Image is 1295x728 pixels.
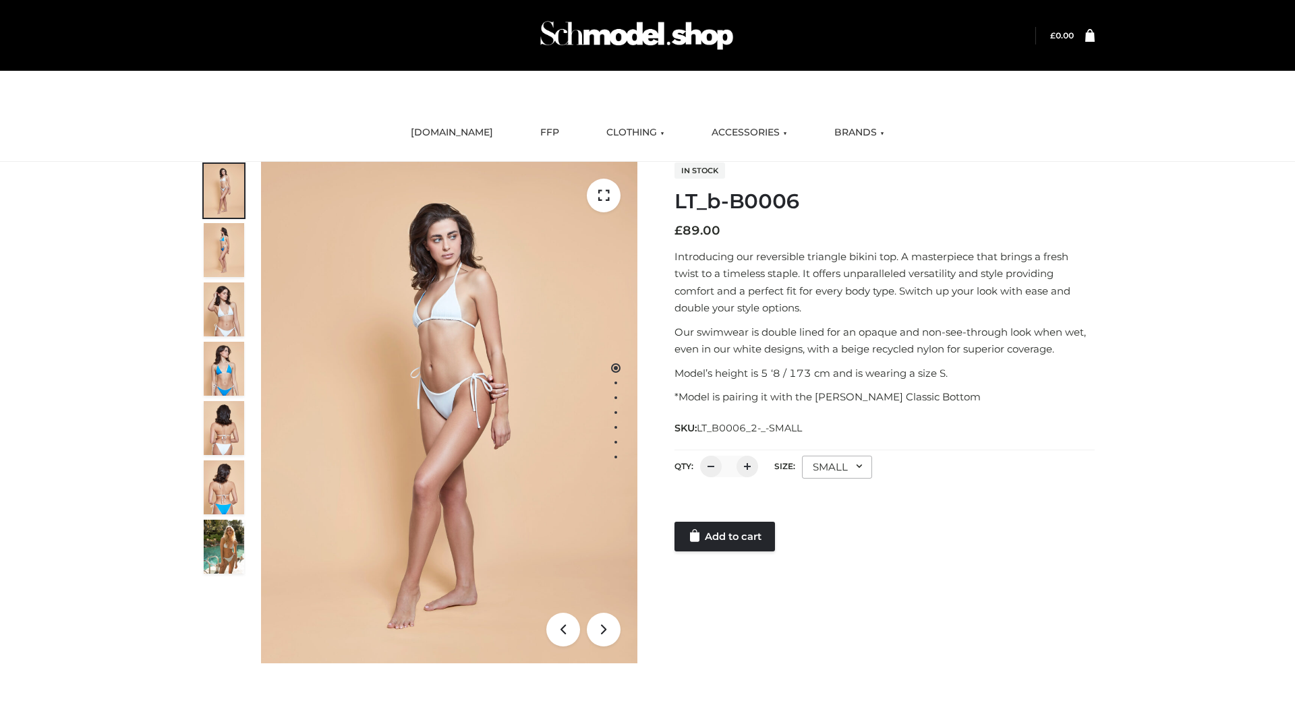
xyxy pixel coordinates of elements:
[674,189,1095,214] h1: LT_b-B0006
[674,388,1095,406] p: *Model is pairing it with the [PERSON_NAME] Classic Bottom
[674,522,775,551] a: Add to cart
[774,461,795,471] label: Size:
[204,460,244,514] img: ArielClassicBikiniTop_CloudNine_AzureSky_OW114ECO_8-scaled.jpg
[674,248,1095,317] p: Introducing our reversible triangle bikini top. A masterpiece that brings a fresh twist to a time...
[536,9,738,62] img: Schmodel Admin 964
[674,365,1095,382] p: Model’s height is 5 ‘8 / 173 cm and is wearing a size S.
[802,456,872,479] div: SMALL
[674,223,720,238] bdi: 89.00
[1050,30,1056,40] span: £
[824,118,894,148] a: BRANDS
[697,422,802,434] span: LT_B0006_2-_-SMALL
[204,223,244,277] img: ArielClassicBikiniTop_CloudNine_AzureSky_OW114ECO_2-scaled.jpg
[674,223,683,238] span: £
[401,118,503,148] a: [DOMAIN_NAME]
[204,282,244,336] img: ArielClassicBikiniTop_CloudNine_AzureSky_OW114ECO_3-scaled.jpg
[204,401,244,455] img: ArielClassicBikiniTop_CloudNine_AzureSky_OW114ECO_7-scaled.jpg
[1050,30,1074,40] a: £0.00
[701,118,797,148] a: ACCESSORIES
[261,162,637,663] img: ArielClassicBikiniTop_CloudNine_AzureSky_OW114ECO_1
[596,118,674,148] a: CLOTHING
[674,461,693,471] label: QTY:
[530,118,569,148] a: FFP
[204,520,244,574] img: Arieltop_CloudNine_AzureSky2.jpg
[1050,30,1074,40] bdi: 0.00
[674,420,803,436] span: SKU:
[674,324,1095,358] p: Our swimwear is double lined for an opaque and non-see-through look when wet, even in our white d...
[204,164,244,218] img: ArielClassicBikiniTop_CloudNine_AzureSky_OW114ECO_1-scaled.jpg
[204,342,244,396] img: ArielClassicBikiniTop_CloudNine_AzureSky_OW114ECO_4-scaled.jpg
[674,162,725,179] span: In stock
